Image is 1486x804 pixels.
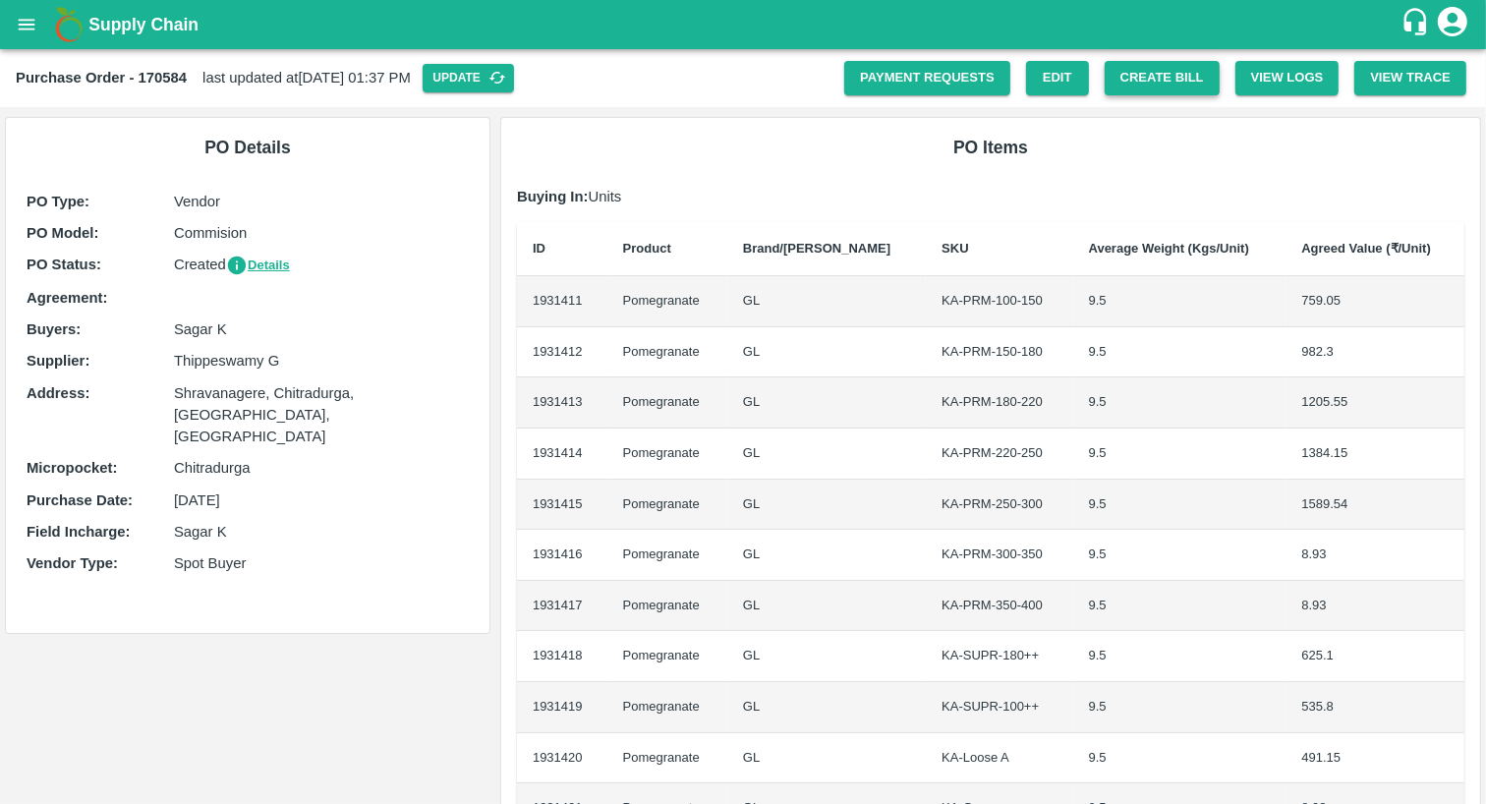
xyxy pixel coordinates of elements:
[926,631,1072,682] td: KA-SUPR-180++
[174,521,469,543] p: Sagar K
[517,682,607,733] td: 1931419
[517,134,1464,161] h6: PO Items
[1073,581,1286,632] td: 9.5
[727,631,926,682] td: GL
[174,191,469,212] p: Vendor
[1073,530,1286,581] td: 9.5
[926,480,1072,531] td: KA-PRM-250-300
[727,377,926,429] td: GL
[16,64,844,92] div: last updated at [DATE] 01:37 PM
[607,377,727,429] td: Pomegranate
[1286,480,1464,531] td: 1589.54
[607,327,727,378] td: Pomegranate
[727,733,926,784] td: GL
[174,350,469,372] p: Thippeswamy G
[27,492,133,508] b: Purchase Date :
[607,276,727,327] td: Pomegranate
[27,385,89,401] b: Address :
[607,682,727,733] td: Pomegranate
[16,70,187,86] b: Purchase Order - 170584
[926,377,1072,429] td: KA-PRM-180-220
[607,733,727,784] td: Pomegranate
[1435,4,1470,45] div: account of current user
[1286,429,1464,480] td: 1384.15
[27,555,118,571] b: Vendor Type :
[27,257,101,272] b: PO Status :
[517,186,1464,207] p: Units
[27,524,131,540] b: Field Incharge :
[727,327,926,378] td: GL
[926,276,1072,327] td: KA-PRM-100-150
[517,733,607,784] td: 1931420
[727,581,926,632] td: GL
[743,241,890,256] b: Brand/[PERSON_NAME]
[174,457,469,479] p: Chitradurga
[926,327,1072,378] td: KA-PRM-150-180
[607,631,727,682] td: Pomegranate
[1235,61,1340,95] button: View Logs
[226,255,290,277] button: Details
[27,460,117,476] b: Micropocket :
[174,254,469,276] p: Created
[623,241,671,256] b: Product
[1073,377,1286,429] td: 9.5
[27,225,98,241] b: PO Model :
[1073,327,1286,378] td: 9.5
[1286,733,1464,784] td: 491.15
[27,321,81,337] b: Buyers :
[49,5,88,44] img: logo
[517,276,607,327] td: 1931411
[517,581,607,632] td: 1931417
[517,377,607,429] td: 1931413
[926,530,1072,581] td: KA-PRM-300-350
[926,581,1072,632] td: KA-PRM-350-400
[27,194,89,209] b: PO Type :
[607,429,727,480] td: Pomegranate
[88,15,199,34] b: Supply Chain
[1073,429,1286,480] td: 9.5
[174,222,469,244] p: Commision
[174,382,469,448] p: Shravanagere, Chitradurga, [GEOGRAPHIC_DATA], [GEOGRAPHIC_DATA]
[517,631,607,682] td: 1931418
[1400,7,1435,42] div: customer-support
[1026,61,1089,95] a: Edit
[174,489,469,511] p: [DATE]
[1286,682,1464,733] td: 535.8
[1354,61,1466,95] button: View Trace
[88,11,1400,38] a: Supply Chain
[1286,631,1464,682] td: 625.1
[1286,276,1464,327] td: 759.05
[1301,241,1431,256] b: Agreed Value (₹/Unit)
[1286,530,1464,581] td: 8.93
[27,290,107,306] b: Agreement:
[926,429,1072,480] td: KA-PRM-220-250
[1073,631,1286,682] td: 9.5
[727,480,926,531] td: GL
[1105,61,1220,95] button: Create Bill
[174,552,469,574] p: Spot Buyer
[1073,682,1286,733] td: 9.5
[517,480,607,531] td: 1931415
[926,733,1072,784] td: KA-Loose A
[423,64,514,92] button: Update
[4,2,49,47] button: open drawer
[517,429,607,480] td: 1931414
[22,134,474,161] h6: PO Details
[727,682,926,733] td: GL
[942,241,968,256] b: SKU
[607,581,727,632] td: Pomegranate
[27,353,89,369] b: Supplier :
[607,530,727,581] td: Pomegranate
[1286,377,1464,429] td: 1205.55
[1286,327,1464,378] td: 982.3
[844,61,1010,95] a: Payment Requests
[517,530,607,581] td: 1931416
[1089,241,1249,256] b: Average Weight (Kgs/Unit)
[727,429,926,480] td: GL
[1073,480,1286,531] td: 9.5
[174,318,469,340] p: Sagar K
[1073,733,1286,784] td: 9.5
[1286,581,1464,632] td: 8.93
[727,276,926,327] td: GL
[517,327,607,378] td: 1931412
